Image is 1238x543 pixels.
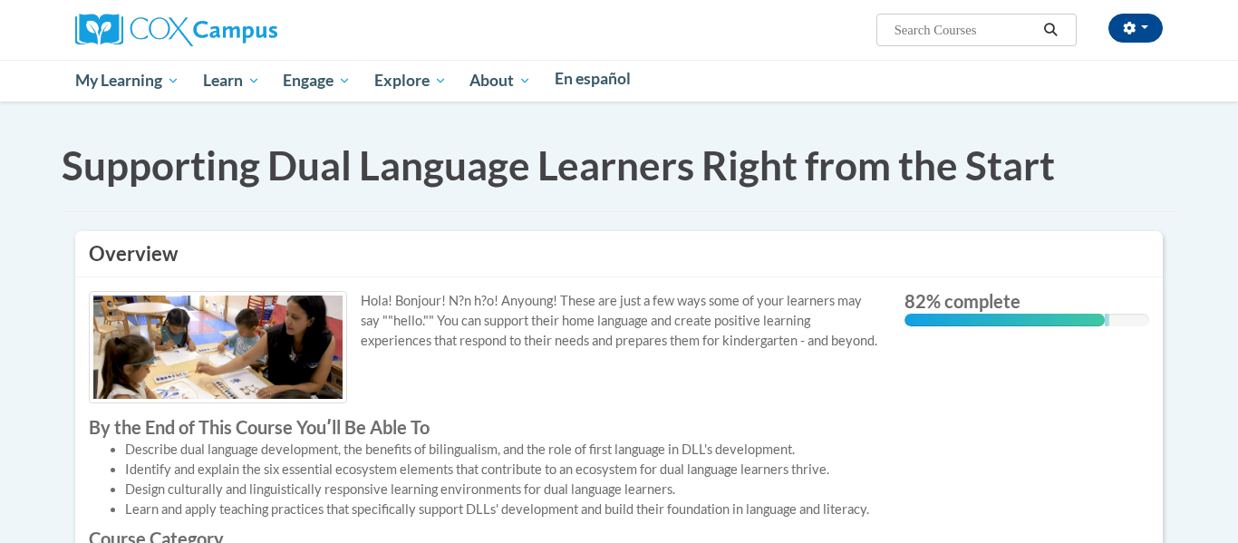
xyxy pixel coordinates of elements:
h3: Overview [89,240,1149,268]
a: About [459,60,544,102]
span: About [469,70,531,92]
button: Search [1038,19,1065,41]
div: Main menu [48,60,1190,102]
li: Learn and apply teaching practices that specifically support DLLs' development and build their fo... [125,499,877,519]
a: Engage [271,60,363,102]
button: Account Settings [1108,14,1163,43]
a: Learn [191,60,272,102]
div: 0.001% [1105,314,1109,326]
span: Engage [283,70,351,92]
span: Supporting Dual Language Learners Right from the Start [62,141,1055,189]
img: Course logo image [89,291,347,402]
div: 82% complete [904,314,1105,326]
a: Cox Campus [75,21,277,36]
a: En español [543,60,643,98]
label: 82% complete [904,291,1149,311]
span: Learn [203,70,260,92]
img: Cox Campus [75,14,277,46]
span: My Learning [75,70,179,92]
label: By the End of This Course Youʹll Be Able To [89,417,877,437]
i:  [1043,24,1059,37]
span: En español [555,69,631,88]
li: Describe dual language development, the benefits of bilingualism, and the role of first language ... [125,440,877,460]
span: Explore [374,70,447,92]
a: Explore [363,60,459,102]
input: Search Courses [893,19,1038,41]
p: Hola! Bonjour! N?n h?o! Anyoung! These are just a few ways some of your learners may say ""hello.... [89,291,877,351]
li: Design culturally and linguistically responsive learning environments for dual language learners. [125,480,877,499]
a: My Learning [63,60,191,102]
li: Identify and explain the six essential ecosystem elements that contribute to an ecosystem for dua... [125,460,877,480]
